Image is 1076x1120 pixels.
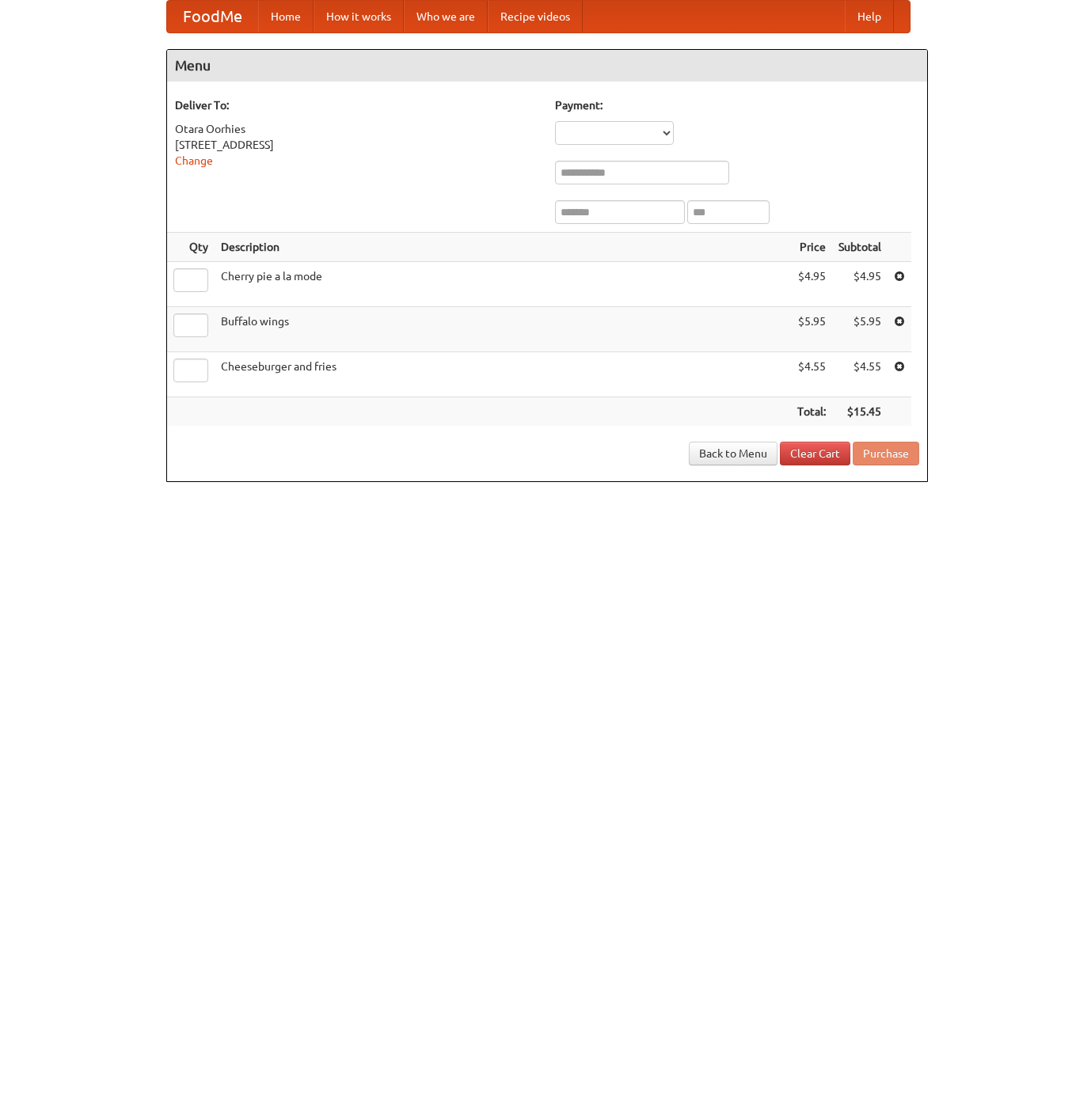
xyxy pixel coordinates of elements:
[791,262,832,307] td: $4.95
[845,1,894,32] a: Help
[689,442,778,465] a: Back to Menu
[791,352,832,397] td: $4.55
[215,233,791,262] th: Description
[167,50,927,82] h4: Menu
[167,233,215,262] th: Qty
[832,397,888,427] th: $15.45
[791,233,832,262] th: Price
[258,1,314,32] a: Home
[215,262,791,307] td: Cherry pie a la mode
[314,1,404,32] a: How it works
[791,307,832,352] td: $5.95
[404,1,488,32] a: Who we are
[175,154,213,167] a: Change
[791,397,832,427] th: Total:
[832,307,888,352] td: $5.95
[780,442,850,465] a: Clear Cart
[175,97,539,113] h5: Deliver To:
[167,1,258,32] a: FoodMe
[853,442,919,465] button: Purchase
[215,352,791,397] td: Cheeseburger and fries
[832,352,888,397] td: $4.55
[832,262,888,307] td: $4.95
[215,307,791,352] td: Buffalo wings
[555,97,919,113] h5: Payment:
[175,137,539,153] div: [STREET_ADDRESS]
[832,233,888,262] th: Subtotal
[175,121,539,137] div: Otara Oorhies
[488,1,583,32] a: Recipe videos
